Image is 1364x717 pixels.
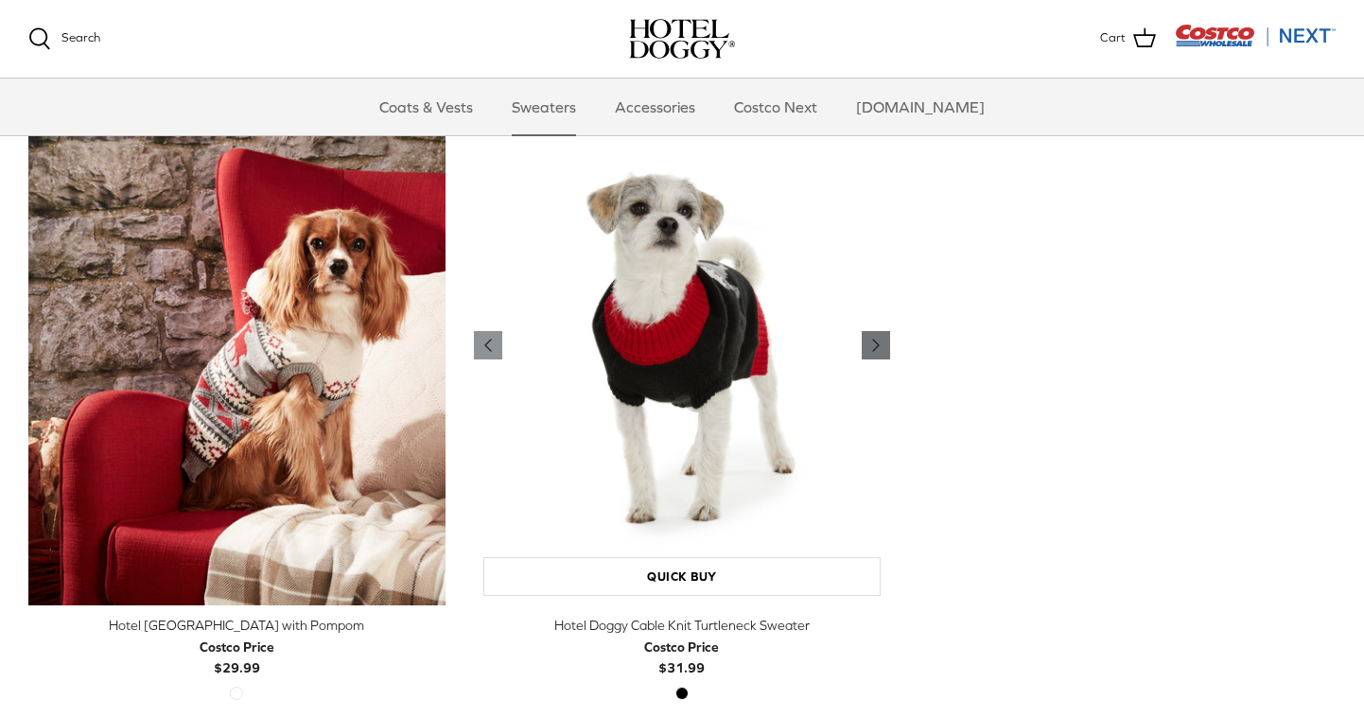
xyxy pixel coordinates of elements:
a: Search [28,27,100,50]
a: Previous [862,331,890,359]
div: Costco Price [200,637,274,657]
a: Quick buy [483,557,882,596]
b: $31.99 [644,637,719,675]
a: Costco Next [717,79,834,135]
a: Accessories [598,79,712,135]
a: Hotel Doggy Cable Knit Turtleneck Sweater [474,85,891,606]
a: Cart [1100,26,1156,51]
span: Search [61,30,100,44]
a: Hotel [GEOGRAPHIC_DATA] with Pompom Costco Price$29.99 [28,615,446,678]
span: Cart [1100,28,1126,48]
div: Hotel Doggy Cable Knit Turtleneck Sweater [474,615,891,636]
a: Visit Costco Next [1175,36,1336,50]
b: $29.99 [200,637,274,675]
a: [DOMAIN_NAME] [839,79,1002,135]
div: Hotel [GEOGRAPHIC_DATA] with Pompom [28,615,446,636]
a: Previous [474,331,502,359]
a: Coats & Vests [362,79,490,135]
div: Costco Price [644,637,719,657]
a: hoteldoggy.com hoteldoggycom [629,19,735,59]
img: Costco Next [1175,24,1336,47]
a: Hotel Doggy Fair Isle Sweater with Pompom [28,85,446,606]
img: hoteldoggycom [629,19,735,59]
a: Sweaters [495,79,593,135]
a: Hotel Doggy Cable Knit Turtleneck Sweater Costco Price$31.99 [474,615,891,678]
